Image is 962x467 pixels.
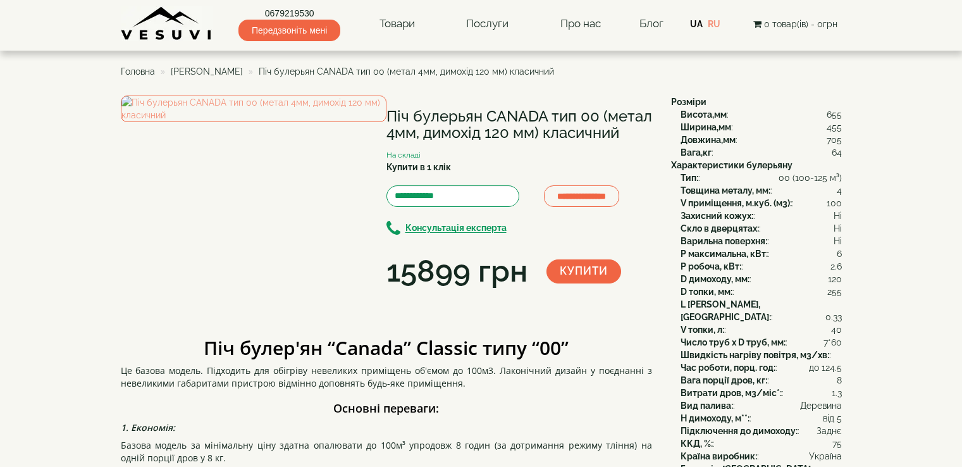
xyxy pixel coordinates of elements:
[827,134,842,146] span: 705
[681,399,842,412] div: :
[681,363,775,373] b: Час роботи, порц. год:
[681,426,798,436] b: Підключення до димоходу:
[837,247,842,260] span: 6
[681,323,842,336] div: :
[238,7,340,20] a: 0679219530
[681,108,842,121] div: :
[834,209,842,222] span: Ні
[681,211,753,221] b: Захисний кожух:
[681,375,767,385] b: Вага порції дров, кг:
[681,425,842,437] div: :
[690,19,703,29] a: UA
[681,197,842,209] div: :
[823,412,842,425] span: від 5
[671,160,792,170] b: Характеристики булерьяну
[121,439,652,464] p: Базова модель за мінімальну ціну здатна опалювати до 100м³ упродовж 8 годин (за дотримання режиму...
[681,121,842,134] div: :
[386,250,527,293] div: 15899 грн
[204,335,569,361] strong: Піч булер'ян “Canada” Classic типу “00”
[405,223,507,233] b: Консультація експерта
[367,9,428,39] a: Товари
[681,337,786,347] b: Число труб x D труб, мм:
[681,374,842,387] div: :
[837,184,842,197] span: 4
[681,350,829,360] b: Швидкість нагріву повітря, м3/хв:
[681,361,842,374] div: :
[671,97,706,107] b: Розміри
[681,122,731,132] b: Ширина,мм
[708,19,720,29] a: RU
[837,374,842,387] span: 8
[259,66,554,77] span: Піч булерьян CANADA тип 00 (метал 4мм, димохід 120 мм) класичний
[827,285,842,298] span: 255
[681,109,727,120] b: Висота,мм
[681,336,842,349] div: :
[681,236,767,246] b: Варильна поверхня:
[681,247,842,260] div: :
[681,274,749,284] b: D димоходу, мм:
[681,388,782,398] b: Витрати дров, м3/міс*:
[681,173,698,183] b: Тип:
[681,209,842,222] div: :
[681,184,842,197] div: :
[827,121,842,134] span: 455
[681,287,732,297] b: D топки, мм:
[834,235,842,247] span: Ні
[681,437,842,450] div: :
[827,108,842,121] span: 655
[639,17,663,30] a: Блог
[238,20,340,41] span: Передзвоніть мені
[681,198,792,208] b: V приміщення, м.куб. (м3):
[681,249,768,259] b: P максимальна, кВт:
[681,451,757,461] b: Країна виробник:
[681,223,759,233] b: Скло в дверцятах:
[548,9,614,39] a: Про нас
[809,450,842,463] span: Україна
[121,96,386,122] img: Піч булерьян CANADA тип 00 (метал 4мм, димохід 120 мм) класичний
[386,151,421,159] small: На складі
[681,135,736,145] b: Довжина,мм
[546,259,621,283] button: Купити
[832,387,842,399] span: 1.3
[681,260,842,273] div: :
[681,298,842,323] div: :
[681,147,712,158] b: Вага,кг
[681,222,842,235] div: :
[386,161,451,173] label: Купити в 1 клік
[453,9,521,39] a: Послуги
[830,361,842,374] span: 4.5
[681,413,749,423] b: H димоходу, м**:
[828,273,842,285] span: 120
[171,66,243,77] a: [PERSON_NAME]
[121,66,155,77] a: Головна
[121,421,175,433] em: 1. Економія:
[817,425,842,437] span: Заднє
[681,261,741,271] b: P робоча, кВт:
[832,146,842,159] span: 64
[681,439,713,449] b: ККД, %:
[681,387,842,399] div: :
[749,17,841,31] button: 0 товар(ів) - 0грн
[779,171,842,184] span: 00 (100-125 м³)
[681,273,842,285] div: :
[681,185,770,196] b: Товщина металу, мм:
[830,260,842,273] span: 2.6
[121,6,213,41] img: content
[681,325,724,335] b: V топки, л:
[809,361,830,374] span: до 12
[832,437,842,450] span: 75
[681,235,842,247] div: :
[681,171,842,184] div: :
[681,450,842,463] div: :
[681,349,842,361] div: :
[834,222,842,235] span: Ні
[831,323,842,336] span: 40
[681,285,842,298] div: :
[681,412,842,425] div: :
[681,401,733,411] b: Вид палива:
[681,146,842,159] div: :
[825,311,842,323] span: 0.33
